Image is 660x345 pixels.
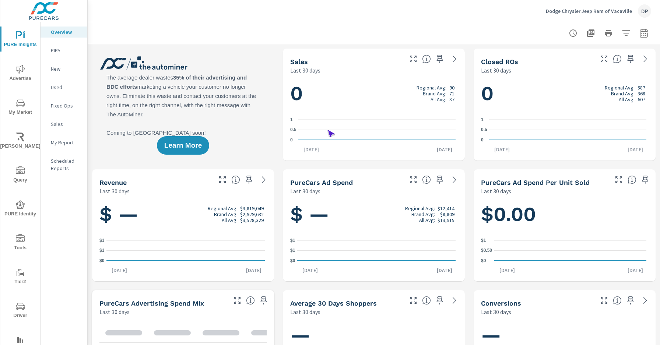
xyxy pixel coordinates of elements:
h5: PureCars Ad Spend [290,179,353,186]
p: $13,915 [438,217,454,223]
p: Sales [51,120,81,128]
h5: Closed ROs [481,58,518,66]
text: $1 [481,238,486,243]
h1: $ — [290,202,457,227]
h1: $ — [99,202,267,227]
div: Sales [41,119,87,130]
p: $3,819,049 [240,205,264,211]
text: $0 [290,258,295,263]
div: DP [638,4,651,18]
span: Save this to your personalized report [639,174,651,186]
div: Fixed Ops [41,100,87,111]
span: Total cost of media for all PureCars channels for the selected dealership group over the selected... [422,175,431,184]
text: 1 [290,117,293,122]
p: $3,528,329 [240,217,264,223]
span: Query [3,166,38,184]
div: My Report [41,137,87,148]
p: Last 30 days [481,307,511,316]
button: "Export Report to PDF" [583,26,598,41]
span: Save this to your personalized report [243,174,255,186]
p: [DATE] [489,146,515,153]
a: See more details in report [449,53,460,65]
text: $0.50 [481,248,492,253]
p: All Avg: [431,96,446,102]
span: Save this to your personalized report [434,174,446,186]
a: See more details in report [449,174,460,186]
button: Select Date Range [636,26,651,41]
h5: PureCars Ad Spend Per Unit Sold [481,179,590,186]
p: [DATE] [622,267,648,274]
p: Last 30 days [481,66,511,75]
p: All Avg: [222,217,238,223]
p: Last 30 days [290,66,320,75]
p: Dodge Chrysler Jeep Ram of Vacaville [546,8,632,14]
span: Save this to your personalized report [434,53,446,65]
div: Scheduled Reports [41,155,87,174]
p: PIPA [51,47,81,54]
h5: Average 30 Days Shoppers [290,299,377,307]
h1: 0 [481,81,648,106]
p: All Avg: [619,96,635,102]
p: [DATE] [494,267,520,274]
a: See more details in report [639,295,651,306]
div: Used [41,82,87,93]
p: 87 [449,96,454,102]
span: Number of Repair Orders Closed by the selected dealership group over the selected time range. [So... [613,54,622,63]
p: Last 30 days [481,187,511,196]
span: Tier2 [3,268,38,286]
p: [DATE] [297,267,323,274]
span: PURE Insights [3,31,38,49]
span: Save this to your personalized report [625,53,636,65]
h1: $0.00 [481,202,648,227]
span: This table looks at how you compare to the amount of budget you spend per channel as opposed to y... [246,296,255,305]
p: [DATE] [106,267,132,274]
p: [DATE] [432,146,457,153]
p: My Report [51,139,81,146]
p: [DATE] [622,146,648,153]
button: Make Fullscreen [598,53,610,65]
span: Learn More [164,142,202,149]
p: [DATE] [298,146,324,153]
a: See more details in report [258,174,270,186]
p: 90 [449,85,454,91]
p: Last 30 days [99,187,130,196]
button: Make Fullscreen [407,174,419,186]
span: The number of dealer-specified goals completed by a visitor. [Source: This data is provided by th... [613,296,622,305]
p: Scheduled Reports [51,157,81,172]
button: Apply Filters [619,26,633,41]
text: 0 [481,137,484,142]
text: $0 [481,258,486,263]
text: 0.5 [481,127,487,133]
text: 1 [481,117,484,122]
span: Tools [3,234,38,252]
p: [DATE] [241,267,267,274]
p: New [51,65,81,73]
p: Brand Avg: [611,91,635,96]
span: [PERSON_NAME] [3,133,38,151]
p: Last 30 days [290,307,320,316]
p: $2,929,632 [240,211,264,217]
button: Make Fullscreen [613,174,625,186]
p: Brand Avg: [411,211,435,217]
p: Brand Avg: [423,91,446,96]
p: $8,809 [440,211,454,217]
p: 71 [449,91,454,96]
p: Regional Avg: [605,85,635,91]
button: Make Fullscreen [407,295,419,306]
h5: PureCars Advertising Spend Mix [99,299,204,307]
button: Make Fullscreen [217,174,228,186]
span: Average cost of advertising per each vehicle sold at the dealer over the selected date range. The... [628,175,636,184]
span: Number of vehicles sold by the dealership over the selected date range. [Source: This data is sou... [422,54,431,63]
p: Fixed Ops [51,102,81,109]
h5: Sales [290,58,308,66]
p: Used [51,84,81,91]
button: Make Fullscreen [231,295,243,306]
p: 607 [638,96,645,102]
a: See more details in report [449,295,460,306]
text: 0.5 [290,127,296,133]
p: All Avg: [419,217,435,223]
p: 368 [638,91,645,96]
h5: Conversions [481,299,521,307]
text: $1 [290,238,295,243]
span: My Market [3,99,38,117]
